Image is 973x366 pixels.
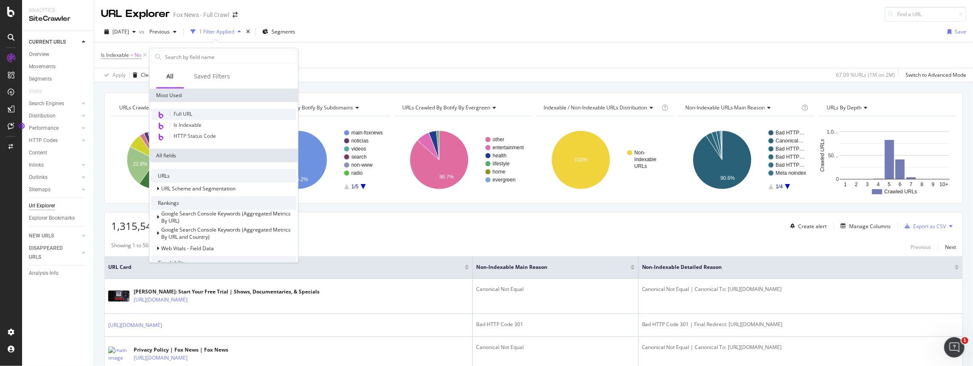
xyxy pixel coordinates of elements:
text: 8 [920,182,923,187]
span: URLs Crawled By Botify By pagetype [119,104,205,111]
div: 1 Filter Applied [199,28,234,35]
text: 10+ [939,182,948,187]
div: times [244,28,252,36]
div: Sitemaps [29,185,50,194]
text: health [493,153,507,159]
span: Is Indexable [101,51,129,59]
a: CURRENT URLS [29,38,79,47]
div: Content [29,148,47,157]
text: evergreen [493,177,516,183]
text: 1/4 [776,184,783,190]
img: main image [108,291,129,302]
text: 1/5 [351,184,359,190]
div: Url Explorer [29,201,55,210]
div: Crawlability [151,256,296,269]
text: 0 [836,176,839,182]
div: [PERSON_NAME]: Start Your Free Trial | Shows, Documentaries, & Specials [134,288,320,296]
div: Overview [29,50,49,59]
div: Canonical Not Equal [476,344,634,351]
text: Bad HTTP… [776,130,805,136]
div: HTTP Codes [29,136,58,145]
text: 2 [855,182,858,187]
span: 1 [962,337,968,344]
a: Url Explorer [29,201,88,210]
text: other [493,137,504,142]
button: Previous [146,25,180,39]
div: 67.09 % URLs ( 1M on 2M ) [836,71,895,78]
input: Search by field name [164,50,296,63]
text: 1 [844,182,847,187]
div: Inlinks [29,161,44,170]
span: Non-Indexable URLs Main Reason [685,104,765,111]
span: Web Vitals - Field Data [161,245,214,252]
text: entertainment [493,145,524,151]
h4: URLs Crawled By Botify By evergreen [401,101,524,115]
text: 6 [899,182,902,187]
span: Is Indexable [174,121,202,129]
span: URLs Crawled By Botify By evergreen [402,104,490,111]
a: Analysis Info [29,269,88,278]
span: Previous [146,28,170,35]
svg: A chart. [394,123,532,197]
text: Non- [634,150,645,156]
span: HTTP Status Code [174,132,216,140]
text: videos [351,146,366,152]
a: Visits [29,87,50,96]
span: URL Card [108,263,463,271]
div: Previous [911,243,931,251]
svg: A chart. [111,123,249,197]
text: Bad HTTP… [776,154,805,160]
div: CURRENT URLS [29,38,66,47]
a: HTTP Codes [29,136,79,145]
text: 3 [866,182,869,187]
div: URL Explorer [101,7,170,21]
span: URL Scheme and Segmentation [161,185,236,192]
text: search [351,154,367,160]
text: main-foxnews [351,130,383,136]
button: Save [944,25,966,39]
text: 22.8% [133,161,147,167]
div: NEW URLS [29,232,54,240]
img: main image [108,346,129,362]
div: Switch to Advanced Mode [906,71,966,78]
svg: A chart. [677,123,815,197]
div: Clear [141,71,154,78]
text: Crawled URLs [819,139,825,172]
a: Search Engines [29,99,79,108]
div: Create alert [798,223,827,230]
a: Sitemaps [29,185,79,194]
a: Performance [29,124,79,133]
div: Apply [112,71,126,78]
text: Meta noindex [776,170,806,176]
div: SiteCrawler [29,14,87,24]
button: Apply [101,68,126,82]
h4: URLs Crawled By Botify By pagetype [118,101,241,115]
div: Export as CSV [913,223,946,230]
text: 1,0… [827,129,839,135]
span: Segments [272,28,295,35]
div: Manage Columns [849,223,891,230]
div: Segments [29,75,52,84]
div: Analytics [29,7,87,14]
div: Analysis Info [29,269,59,278]
text: 7 [909,182,912,187]
div: Bad HTTP Code 301 | Final Redirect: [URL][DOMAIN_NAME] [642,321,959,328]
text: Crawled URLs [884,189,917,195]
div: Canonical Not Equal | Canonical To: [URL][DOMAIN_NAME] [642,344,959,351]
div: Saved Filters [194,72,230,81]
text: Bad HTTP… [776,162,805,168]
div: Movements [29,62,56,71]
button: Export as CSV [901,219,946,233]
span: vs [139,28,146,35]
svg: A chart. [819,123,956,197]
svg: A chart. [253,123,390,197]
a: [URL][DOMAIN_NAME] [108,321,162,330]
h4: Indexable / Non-Indexable URLs Distribution [542,101,660,115]
text: 95.2% [293,176,308,182]
div: Canonical Not Equal [476,285,634,293]
div: Distribution [29,112,56,120]
a: Distribution [29,112,79,120]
